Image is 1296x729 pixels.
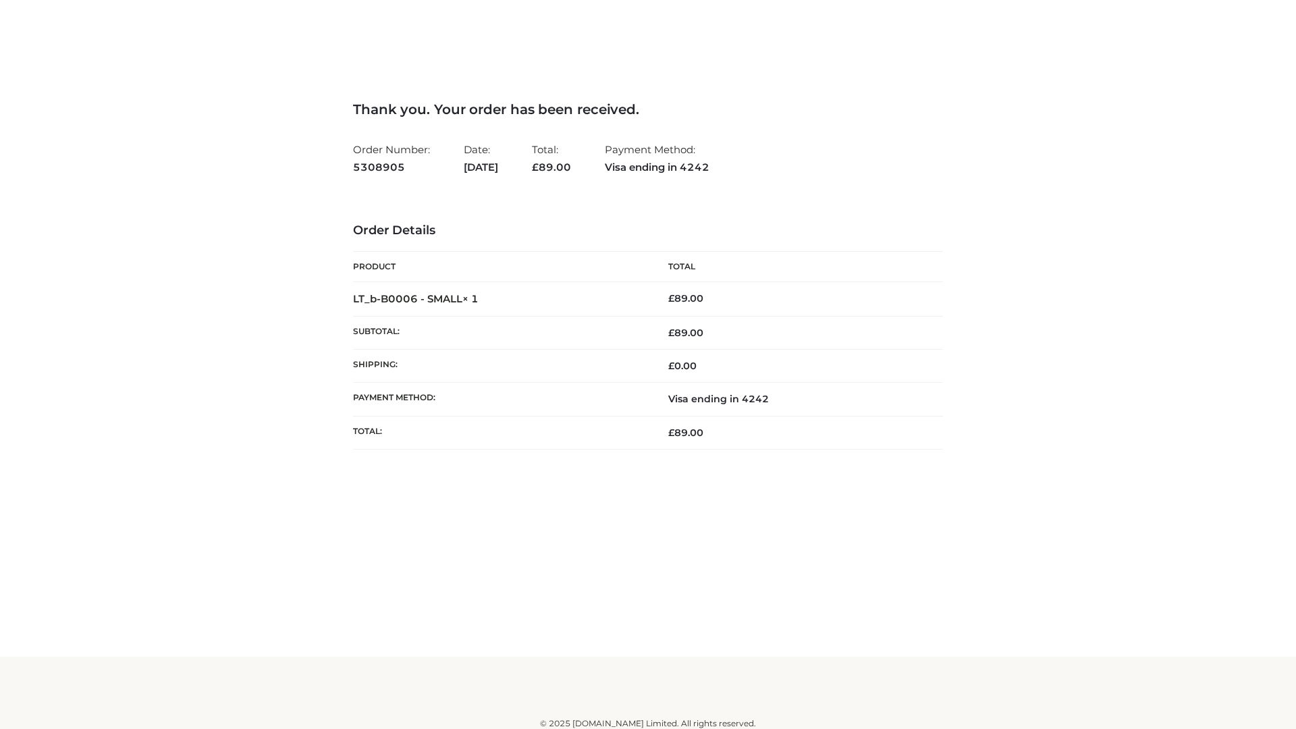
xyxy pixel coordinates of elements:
span: £ [668,327,674,339]
span: 89.00 [668,327,703,339]
span: £ [532,161,539,173]
strong: [DATE] [464,159,498,176]
th: Product [353,252,648,282]
th: Total: [353,416,648,449]
th: Payment method: [353,383,648,416]
span: £ [668,360,674,372]
strong: Visa ending in 4242 [605,159,709,176]
li: Total: [532,138,571,179]
h3: Order Details [353,223,943,238]
bdi: 0.00 [668,360,697,372]
th: Subtotal: [353,316,648,349]
span: 89.00 [532,161,571,173]
span: £ [668,427,674,439]
span: 89.00 [668,427,703,439]
td: Visa ending in 4242 [648,383,943,416]
strong: × 1 [462,292,479,305]
bdi: 89.00 [668,292,703,304]
strong: LT_b-B0006 - SMALL [353,292,479,305]
th: Total [648,252,943,282]
li: Order Number: [353,138,430,179]
h3: Thank you. Your order has been received. [353,101,943,117]
strong: 5308905 [353,159,430,176]
li: Payment Method: [605,138,709,179]
th: Shipping: [353,350,648,383]
li: Date: [464,138,498,179]
span: £ [668,292,674,304]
